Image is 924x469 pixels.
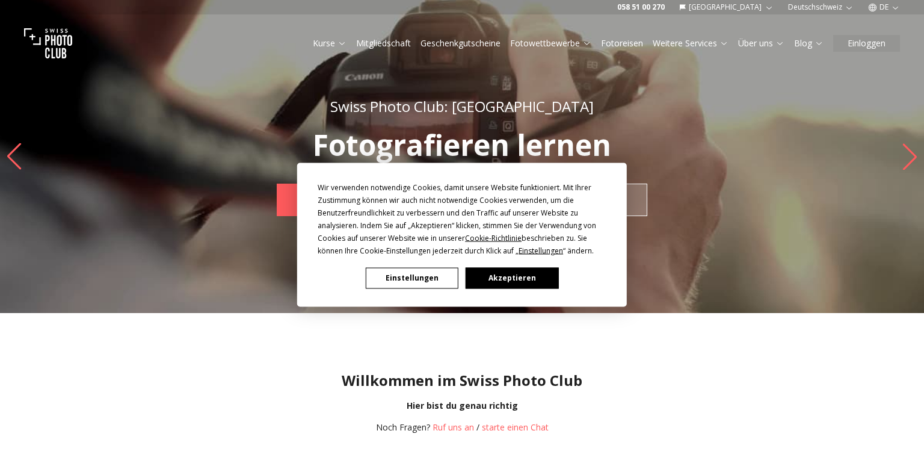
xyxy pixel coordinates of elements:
[297,163,627,306] div: Cookie Consent Prompt
[466,267,558,288] button: Akzeptieren
[465,232,522,243] span: Cookie-Richtlinie
[318,181,606,256] div: Wir verwenden notwendige Cookies, damit unsere Website funktioniert. Mit Ihrer Zustimmung können ...
[519,245,563,255] span: Einstellungen
[366,267,458,288] button: Einstellungen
